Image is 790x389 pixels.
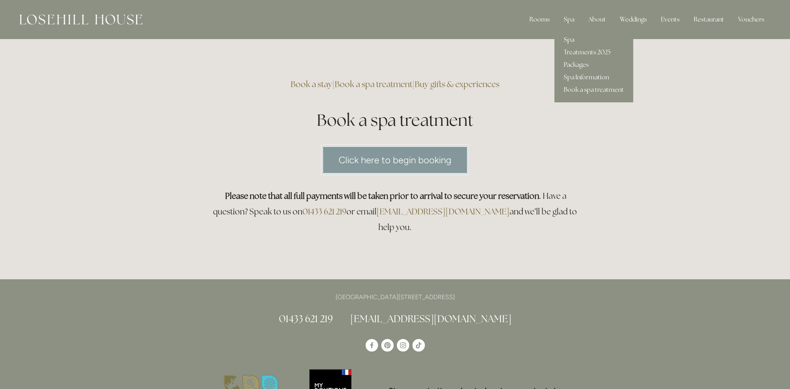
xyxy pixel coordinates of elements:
[225,191,539,201] strong: Please note that all full payments will be taken prior to arrival to secure your reservation
[20,14,142,25] img: Losehill House
[582,12,612,27] div: About
[687,12,730,27] div: Restaurant
[366,339,378,352] a: Losehill House Hotel & Spa
[554,34,633,46] a: Spa
[554,71,633,84] a: Spa Information
[209,77,582,92] h3: | |
[209,109,582,132] h1: Book a spa treatment
[376,206,510,217] a: [EMAIL_ADDRESS][DOMAIN_NAME]
[554,46,633,59] a: Treatments 2025
[554,84,633,96] a: Book a spa treatment
[209,188,582,235] h3: . Have a question? Speak to us on or email and we’ll be glad to help you.
[397,339,409,352] a: Instagram
[291,79,332,89] a: Book a stay
[554,59,633,71] a: Packages
[209,292,582,302] p: [GEOGRAPHIC_DATA][STREET_ADDRESS]
[655,12,686,27] div: Events
[279,312,333,325] a: 01433 621 219
[415,79,499,89] a: Buy gifts & experiences
[732,12,770,27] a: Vouchers
[350,312,511,325] a: [EMAIL_ADDRESS][DOMAIN_NAME]
[321,145,469,175] a: Click here to begin booking
[381,339,394,352] a: Pinterest
[412,339,425,352] a: TikTok
[557,12,581,27] div: Spa
[614,12,653,27] div: Weddings
[335,79,412,89] a: Book a spa treatment
[302,206,346,217] a: 01433 621 219
[523,12,556,27] div: Rooms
